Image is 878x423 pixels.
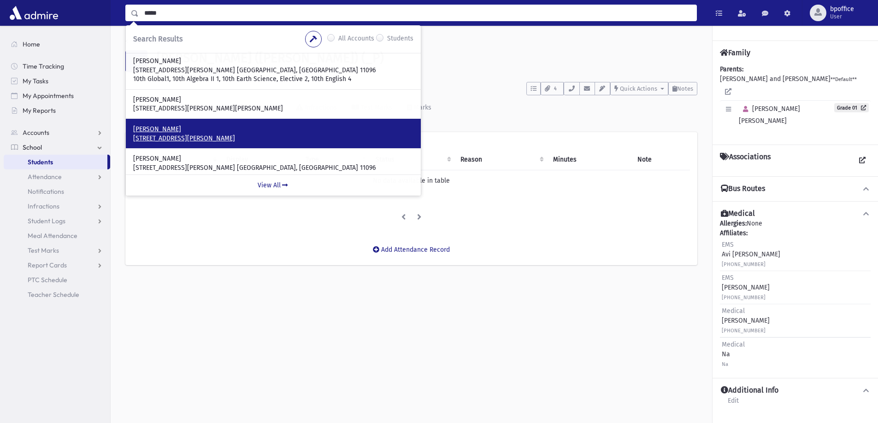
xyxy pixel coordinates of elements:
[28,173,62,181] span: Attendance
[541,82,564,95] button: 4
[610,82,668,95] button: Quick Actions
[720,219,871,371] div: None
[4,155,107,169] a: Students
[722,340,745,369] div: Na
[126,174,421,196] a: View All
[551,85,560,93] span: 4
[387,34,413,45] label: Students
[722,273,770,302] div: [PERSON_NAME]
[28,246,59,255] span: Test Marks
[720,209,871,219] button: Medical
[367,241,456,258] button: Add Attendance Record
[23,40,40,48] span: Home
[720,229,748,237] b: Affiliates:
[4,243,110,258] a: Test Marks
[722,295,766,301] small: [PHONE_NUMBER]
[722,341,745,348] span: Medical
[23,106,56,115] span: My Reports
[720,48,750,57] h4: Family
[830,13,854,20] span: User
[720,386,871,395] button: Additional Info
[720,184,871,194] button: Bus Routes
[4,88,110,103] a: My Appointments
[720,64,871,137] div: [PERSON_NAME] and [PERSON_NAME]
[23,128,49,137] span: Accounts
[830,6,854,13] span: bpoffice
[720,220,747,227] b: Allergies:
[28,232,77,240] span: Meal Attendance
[721,184,765,194] h4: Bus Routes
[722,261,766,267] small: [PHONE_NUMBER]
[4,59,110,74] a: Time Tracking
[548,149,632,170] th: Minutes
[854,152,871,169] a: View all Associations
[28,158,53,166] span: Students
[4,74,110,88] a: My Tasks
[23,143,42,151] span: School
[4,272,110,287] a: PTC Schedule
[4,287,110,302] a: Teacher Schedule
[4,37,110,52] a: Home
[133,134,413,143] p: [STREET_ADDRESS][PERSON_NAME]
[4,125,110,140] a: Accounts
[28,217,65,225] span: Student Logs
[4,214,110,228] a: Student Logs
[834,103,869,112] a: Grade 01
[722,307,745,315] span: Medical
[23,62,64,70] span: Time Tracking
[677,85,693,92] span: Notes
[722,328,766,334] small: [PHONE_NUMBER]
[28,290,79,299] span: Teacher Schedule
[157,70,697,78] h6: 721 Cornaga Court Far Rockaway
[133,154,413,163] p: [PERSON_NAME]
[133,125,413,143] a: [PERSON_NAME] [STREET_ADDRESS][PERSON_NAME]
[133,95,413,113] a: [PERSON_NAME] [STREET_ADDRESS][PERSON_NAME][PERSON_NAME]
[133,104,413,113] p: [STREET_ADDRESS][PERSON_NAME][PERSON_NAME]
[4,184,110,199] a: Notifications
[125,95,170,121] a: Activity
[668,82,697,95] button: Notes
[632,149,690,170] th: Note
[722,274,734,282] span: EMS
[4,199,110,214] a: Infractions
[721,209,755,219] h4: Medical
[4,140,110,155] a: School
[4,103,110,118] a: My Reports
[722,361,728,367] small: Na
[133,95,413,104] p: [PERSON_NAME]
[28,187,64,196] span: Notifications
[455,149,548,170] th: Reason: activate to sort column ascending
[721,386,778,395] h4: Additional Info
[133,57,413,84] a: [PERSON_NAME] [STREET_ADDRESS][PERSON_NAME] [GEOGRAPHIC_DATA], [GEOGRAPHIC_DATA] 11096 10th Globa...
[412,104,431,111] div: Marks
[125,37,159,50] nav: breadcrumb
[727,395,739,412] a: Edit
[722,241,734,249] span: EMS
[7,4,60,22] img: AdmirePro
[28,276,67,284] span: PTC Schedule
[28,202,59,210] span: Infractions
[4,228,110,243] a: Meal Attendance
[133,57,413,66] p: [PERSON_NAME]
[133,163,413,173] p: [STREET_ADDRESS][PERSON_NAME] [GEOGRAPHIC_DATA], [GEOGRAPHIC_DATA] 11096
[28,261,67,269] span: Report Cards
[722,240,780,269] div: Avi [PERSON_NAME]
[620,85,657,92] span: Quick Actions
[722,306,770,335] div: [PERSON_NAME]
[139,5,696,21] input: Search
[125,50,147,72] div: L
[133,66,413,75] p: [STREET_ADDRESS][PERSON_NAME] [GEOGRAPHIC_DATA], [GEOGRAPHIC_DATA] 11096
[739,105,800,125] span: [PERSON_NAME] [PERSON_NAME]
[125,38,159,46] a: Students
[720,65,743,73] b: Parents:
[720,152,771,169] h4: Associations
[23,92,74,100] span: My Appointments
[133,75,413,84] p: 10th Global1, 10th Algebra II 1, 10th Earth Science, Elective 2, 10th English 4
[23,77,48,85] span: My Tasks
[338,34,374,45] label: All Accounts
[4,258,110,272] a: Report Cards
[133,35,183,43] span: Search Results
[157,50,697,66] h1: [PERSON_NAME] ([PERSON_NAME]) (_P)
[133,125,413,134] p: [PERSON_NAME]
[4,169,110,184] a: Attendance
